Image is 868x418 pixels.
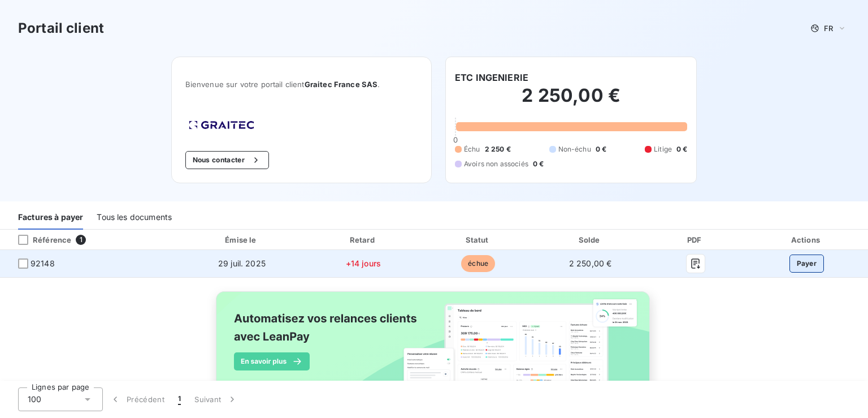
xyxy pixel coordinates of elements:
[596,144,606,154] span: 0 €
[676,144,687,154] span: 0 €
[464,144,480,154] span: Échu
[307,234,419,245] div: Retard
[485,144,511,154] span: 2 250 €
[569,258,612,268] span: 2 250,00 €
[9,235,71,245] div: Référence
[824,24,833,33] span: FR
[453,135,458,144] span: 0
[464,159,528,169] span: Avoirs non associés
[76,235,86,245] span: 1
[789,255,824,273] button: Payer
[97,206,172,230] div: Tous les documents
[654,144,672,154] span: Litige
[455,84,687,118] h2: 2 250,00 €
[18,206,83,230] div: Factures à payer
[185,117,258,133] img: Company logo
[181,234,303,245] div: Émise le
[18,18,104,38] h3: Portail client
[178,394,181,405] span: 1
[533,159,544,169] span: 0 €
[648,234,743,245] div: PDF
[558,144,591,154] span: Non-échu
[748,234,866,245] div: Actions
[103,387,171,411] button: Précédent
[424,234,533,245] div: Statut
[346,258,381,268] span: +14 jours
[31,258,55,269] span: 92148
[188,387,245,411] button: Suivant
[537,234,644,245] div: Solde
[218,258,266,268] span: 29 juil. 2025
[305,80,378,89] span: Graitec France SAS
[461,255,495,272] span: échue
[171,387,188,411] button: 1
[455,71,528,84] h6: ETC INGENIERIE
[185,80,418,89] span: Bienvenue sur votre portail client .
[28,394,41,405] span: 100
[185,151,269,169] button: Nous contacter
